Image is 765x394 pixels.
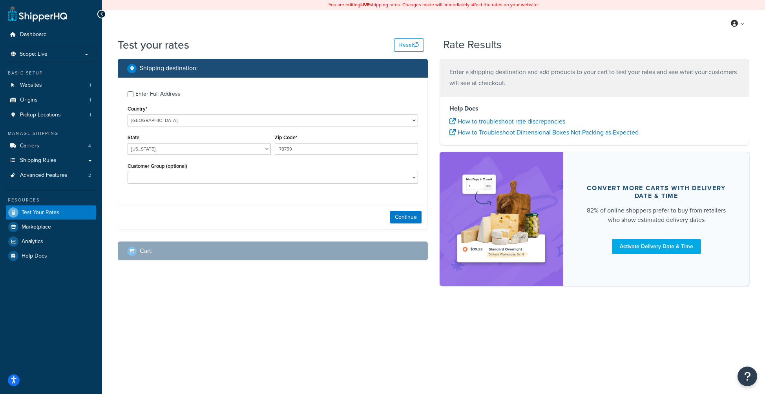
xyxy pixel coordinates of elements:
[6,139,96,153] li: Carriers
[6,249,96,263] a: Help Docs
[6,78,96,93] li: Websites
[443,39,502,51] h2: Rate Results
[275,134,297,140] label: Zip Code*
[6,168,96,183] li: Advanced Features
[20,31,47,38] span: Dashboard
[22,209,59,216] span: Test Your Rates
[140,247,153,254] h2: Cart :
[449,104,740,113] h4: Help Docs
[20,172,68,179] span: Advanced Features
[88,172,91,179] span: 2
[20,82,42,89] span: Websites
[128,106,147,112] label: Country*
[6,108,96,122] li: Pickup Locations
[452,164,550,274] img: feature-image-ddt-36eae7f7280da8017bfb280eaccd9c446f90b1fe08728e4019434db127062ab4.png
[612,239,701,254] a: Activate Delivery Date & Time
[6,220,96,234] a: Marketplace
[6,234,96,249] a: Analytics
[360,1,370,8] b: LIVE
[6,27,96,42] a: Dashboard
[449,128,639,137] a: How to Troubleshoot Dimensional Boxes Not Packing as Expected
[140,65,198,72] h2: Shipping destination :
[6,197,96,203] div: Resources
[6,108,96,122] a: Pickup Locations1
[582,206,730,225] div: 82% of online shoppers prefer to buy from retailers who show estimated delivery dates
[6,153,96,168] a: Shipping Rules
[394,38,424,52] button: Reset
[20,97,38,103] span: Origins
[6,70,96,76] div: Basic Setup
[128,163,187,169] label: Customer Group (optional)
[22,253,47,260] span: Help Docs
[6,139,96,153] a: Carriers4
[6,93,96,107] a: Origins1
[89,82,91,89] span: 1
[20,157,57,164] span: Shipping Rules
[128,134,139,140] label: State
[89,112,91,118] span: 1
[20,143,39,149] span: Carriers
[89,97,91,103] span: 1
[6,93,96,107] li: Origins
[22,238,43,245] span: Analytics
[6,205,96,220] a: Test Your Rates
[135,89,181,100] div: Enter Full Address
[390,211,422,223] button: Continue
[449,117,565,126] a: How to troubleshoot rate discrepancies
[6,78,96,93] a: Websites1
[88,143,91,149] span: 4
[118,37,189,53] h1: Test your rates
[6,130,96,137] div: Manage Shipping
[738,367,757,386] button: Open Resource Center
[6,168,96,183] a: Advanced Features2
[22,224,51,231] span: Marketplace
[128,91,133,97] input: Enter Full Address
[20,51,47,58] span: Scope: Live
[582,184,730,200] div: Convert more carts with delivery date & time
[20,112,61,118] span: Pickup Locations
[449,67,740,89] p: Enter a shipping destination and add products to your cart to test your rates and see what your c...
